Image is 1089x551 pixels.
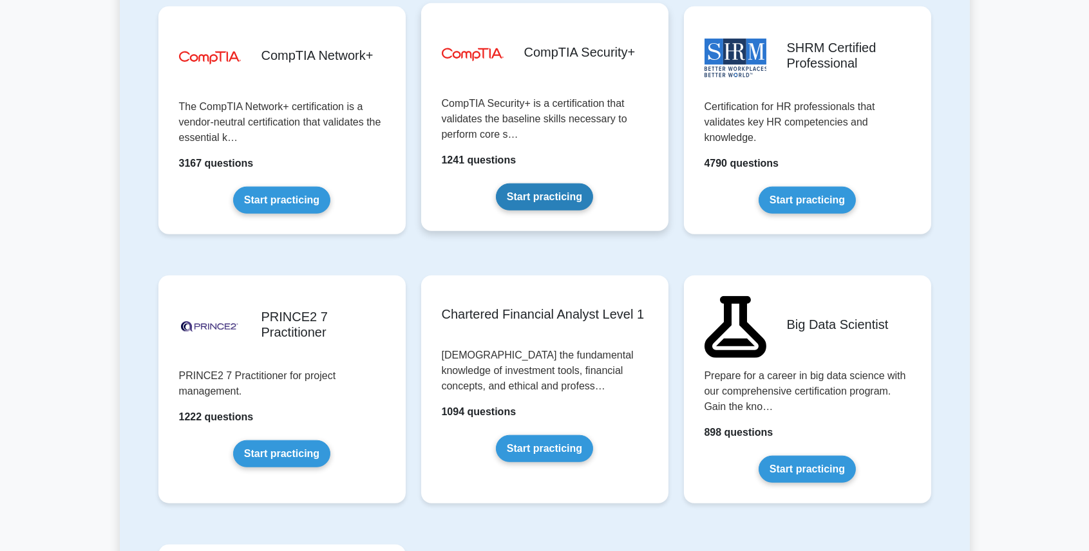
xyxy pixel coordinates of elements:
[759,187,856,214] a: Start practicing
[233,440,330,467] a: Start practicing
[496,435,593,462] a: Start practicing
[496,183,593,210] a: Start practicing
[233,187,330,214] a: Start practicing
[759,456,856,483] a: Start practicing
